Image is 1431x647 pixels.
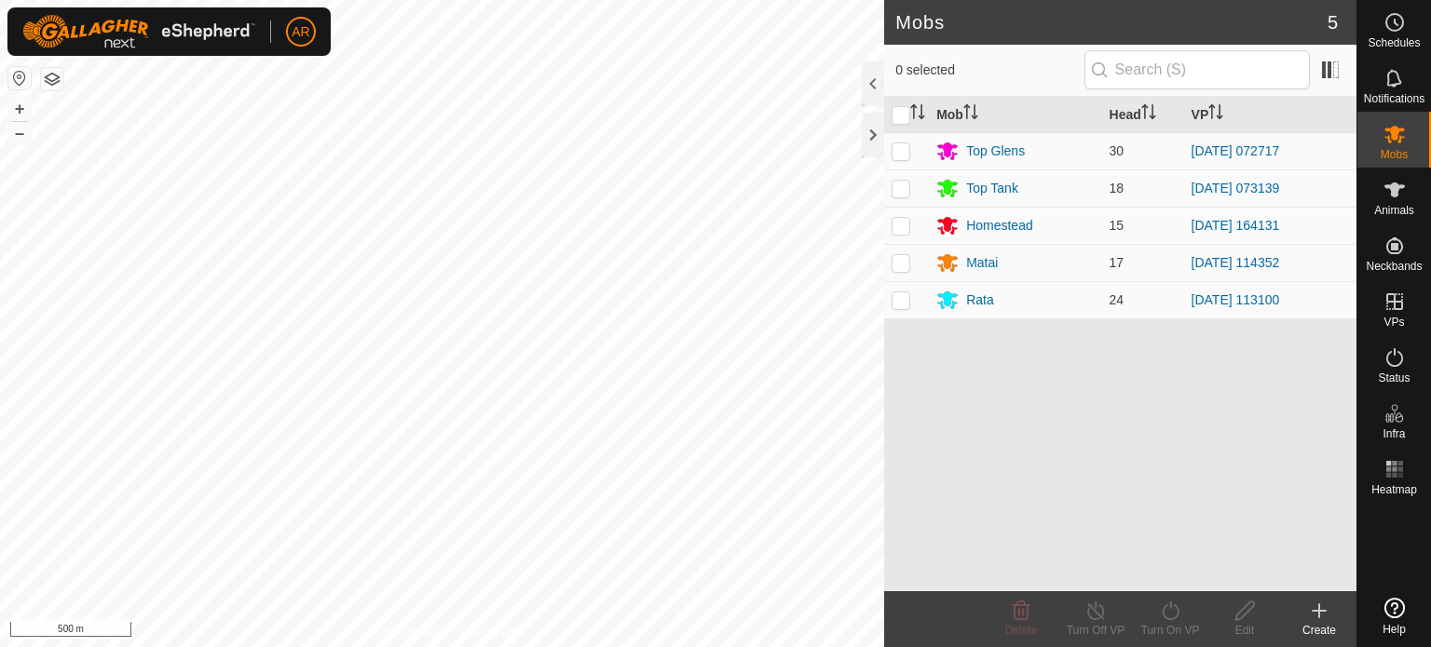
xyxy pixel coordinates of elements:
a: [DATE] 072717 [1192,143,1280,158]
div: Top Tank [966,179,1018,198]
div: Homestead [966,216,1033,236]
img: Gallagher Logo [22,15,255,48]
a: Privacy Policy [369,623,439,640]
p-sorticon: Activate to sort [963,107,978,122]
div: Edit [1207,622,1282,639]
a: [DATE] 073139 [1192,181,1280,195]
input: Search (S) [1084,50,1310,89]
th: Mob [929,97,1101,133]
p-sorticon: Activate to sort [910,107,925,122]
span: Delete [1005,624,1038,637]
a: [DATE] 164131 [1192,218,1280,233]
div: Turn Off VP [1058,622,1133,639]
a: [DATE] 114352 [1192,255,1280,270]
span: Help [1383,624,1406,635]
span: Notifications [1364,93,1424,104]
div: Turn On VP [1133,622,1207,639]
span: Infra [1383,428,1405,439]
a: [DATE] 113100 [1192,292,1280,307]
button: + [8,98,31,120]
div: Create [1282,622,1356,639]
div: Top Glens [966,142,1025,161]
span: Animals [1374,205,1414,216]
span: 24 [1110,292,1124,307]
span: 17 [1110,255,1124,270]
span: Schedules [1368,37,1420,48]
button: – [8,122,31,144]
span: 18 [1110,181,1124,195]
a: Contact Us [460,623,515,640]
span: 0 selected [895,61,1083,80]
span: Neckbands [1366,261,1422,272]
span: Status [1378,372,1410,384]
span: Heatmap [1371,484,1417,495]
th: VP [1184,97,1356,133]
button: Reset Map [8,67,31,89]
th: Head [1102,97,1184,133]
p-sorticon: Activate to sort [1141,107,1156,122]
h2: Mobs [895,11,1328,34]
span: 30 [1110,143,1124,158]
span: 15 [1110,218,1124,233]
span: Mobs [1381,149,1408,160]
a: Help [1357,590,1431,642]
div: Rata [966,290,994,310]
button: Map Layers [41,68,63,90]
div: Matai [966,253,998,273]
span: 5 [1328,8,1338,36]
span: AR [292,22,309,42]
span: VPs [1383,317,1404,328]
p-sorticon: Activate to sort [1208,107,1223,122]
